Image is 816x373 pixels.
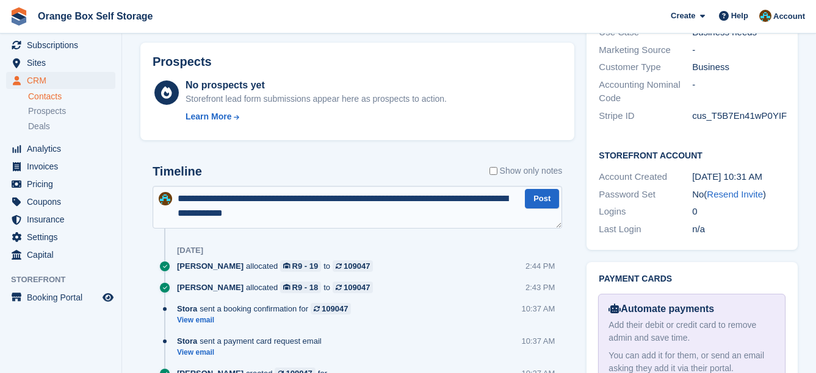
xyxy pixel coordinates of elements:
[177,246,203,255] div: [DATE]
[28,120,115,133] a: Deals
[692,78,785,105] div: -
[6,211,115,228] a: menu
[27,54,100,71] span: Sites
[27,246,100,263] span: Capital
[525,260,555,272] div: 2:44 PM
[177,315,357,325] a: View email
[707,189,763,199] a: Resend Invite
[608,302,775,316] div: Automate payments
[6,229,115,246] a: menu
[27,193,100,210] span: Coupons
[6,158,115,175] a: menu
[27,211,100,228] span: Insurance
[6,54,115,71] a: menu
[177,335,328,347] div: sent a payment card request email
[608,319,775,344] div: Add their debit or credit card to remove admin and save time.
[177,282,379,293] div: allocated to
[153,55,212,69] h2: Prospects
[599,78,692,105] div: Accounting Nominal Code
[280,260,321,272] a: R9 - 19
[11,274,121,286] span: Storefront
[177,335,197,347] span: Stora
[186,110,447,123] a: Learn More
[280,282,321,293] a: R9 - 18
[6,140,115,157] a: menu
[692,109,785,123] div: cus_T5B7En41wP0YIF
[177,260,244,272] span: [PERSON_NAME]
[28,105,115,118] a: Prospects
[599,109,692,123] div: Stripe ID
[344,260,370,272] div: 109047
[311,303,351,314] a: 109047
[599,222,692,236] div: Last Login
[6,72,115,89] a: menu
[186,78,447,93] div: No prospects yet
[6,176,115,193] a: menu
[186,93,447,105] div: Storefront lead form submissions appear here as prospects to action.
[599,170,692,184] div: Account Created
[599,274,785,284] h2: Payment cards
[704,189,766,199] span: ( )
[186,110,231,123] div: Learn More
[177,303,197,314] span: Stora
[6,37,115,54] a: menu
[159,192,172,205] img: Mike
[489,165,563,177] label: Show only notes
[333,282,373,293] a: 109047
[27,176,100,193] span: Pricing
[692,43,785,57] div: -
[344,282,370,293] div: 109047
[599,60,692,74] div: Customer Type
[599,43,692,57] div: Marketing Source
[692,60,785,74] div: Business
[27,289,100,306] span: Booking Portal
[177,303,357,314] div: sent a booking confirmation for
[33,6,158,26] a: Orange Box Self Storage
[671,10,695,22] span: Create
[773,10,805,23] span: Account
[759,10,771,22] img: Mike
[177,282,244,293] span: [PERSON_NAME]
[322,303,348,314] div: 109047
[599,205,692,219] div: Logins
[692,222,785,236] div: n/a
[101,290,115,305] a: Preview store
[489,165,497,177] input: Show only notes
[6,246,115,263] a: menu
[27,158,100,175] span: Invoices
[27,72,100,89] span: CRM
[599,188,692,202] div: Password Set
[521,335,555,347] div: 10:37 AM
[153,165,202,179] h2: Timeline
[10,7,28,26] img: stora-icon-8386f47178a22dfd0bd8f6a31ec36ba5ce8667c1dd55bd0f319d3a0aa187defe.svg
[525,189,559,209] button: Post
[27,140,100,157] span: Analytics
[521,303,555,314] div: 10:37 AM
[27,229,100,246] span: Settings
[333,260,373,272] a: 109047
[525,282,555,293] div: 2:43 PM
[28,105,66,117] span: Prospects
[692,188,785,202] div: No
[692,170,785,184] div: [DATE] 10:31 AM
[599,149,785,161] h2: Storefront Account
[731,10,748,22] span: Help
[292,260,319,272] div: R9 - 19
[28,121,50,132] span: Deals
[177,260,379,272] div: allocated to
[27,37,100,54] span: Subscriptions
[292,282,319,293] div: R9 - 18
[177,347,328,358] a: View email
[692,205,785,219] div: 0
[6,289,115,306] a: menu
[28,91,115,102] a: Contacts
[6,193,115,210] a: menu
